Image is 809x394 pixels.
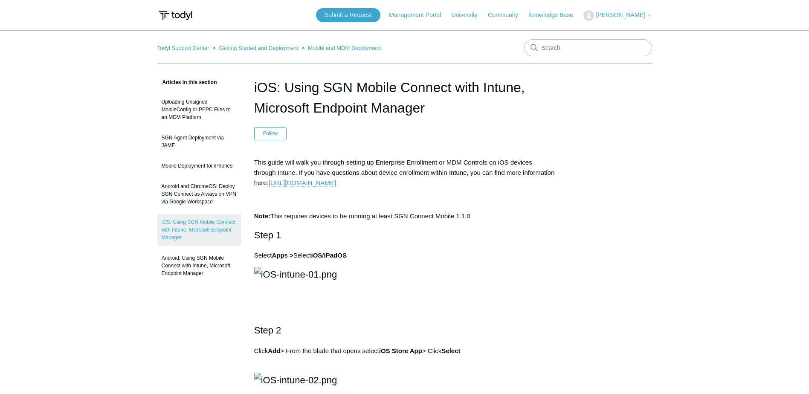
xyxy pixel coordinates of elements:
[211,45,300,51] li: Getting Started and Deployment
[451,11,486,20] a: University
[157,45,211,51] li: Todyl Support Center
[254,267,337,282] img: iOS-intune-01.png
[308,45,381,51] a: Mobile and MDM Deployment
[254,77,555,118] h1: iOS: Using SGN Mobile Connect with Intune, Microsoft Endpoint Manager
[488,11,527,20] a: Community
[583,10,652,21] button: [PERSON_NAME]
[389,11,449,20] a: Management Portal
[300,45,381,51] li: Mobile and MDM Deployment
[254,212,270,220] strong: Note:
[254,323,555,338] h2: Step 2
[254,157,555,188] p: This guide will walk you through setting up Enterprise Enrollment or MDM Controls on iOS devices ...
[157,178,241,210] a: Android and ChromeOS: Deploy SGN Connect as Always on VPN via Google Workspace
[272,252,293,259] strong: Apps >
[316,8,380,22] a: Submit a Request
[157,45,209,51] a: Todyl Support Center
[268,347,280,354] strong: Add
[254,127,287,140] button: Follow Article
[379,347,422,354] strong: iOS Store App
[441,347,460,354] strong: Select
[311,252,347,259] strong: iOS/iPadOS
[528,11,582,20] a: Knowledge Base
[157,8,194,23] img: Todyl Support Center Help Center home page
[157,214,241,246] a: iOS: Using SGN Mobile Connect with Intune, Microsoft Endpoint Manager
[254,211,555,221] p: This requires devices to be running at least SGN Connect Mobile 1.1.0
[157,158,241,174] a: Mobile Deployment for iPhones
[157,130,241,154] a: SGN Agent Deployment via JAMF
[157,79,217,85] span: Articles in this section
[596,12,645,18] span: [PERSON_NAME]
[157,94,241,125] a: Uploading Unsigned MobileConfig or PPPC Files to an MDM Platform
[254,250,555,261] p: Select Select
[254,346,555,366] p: Click > From the blade that opens select > Click
[219,45,298,51] a: Getting Started and Deployment
[157,250,241,281] a: Android: Using SGN Mobile Connect with Intune, Microsoft Endpoint Manager
[524,39,652,56] input: Search
[254,373,337,388] img: iOS-intune-02.png
[269,179,336,187] a: [URL][DOMAIN_NAME]
[254,228,555,243] h2: Step 1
